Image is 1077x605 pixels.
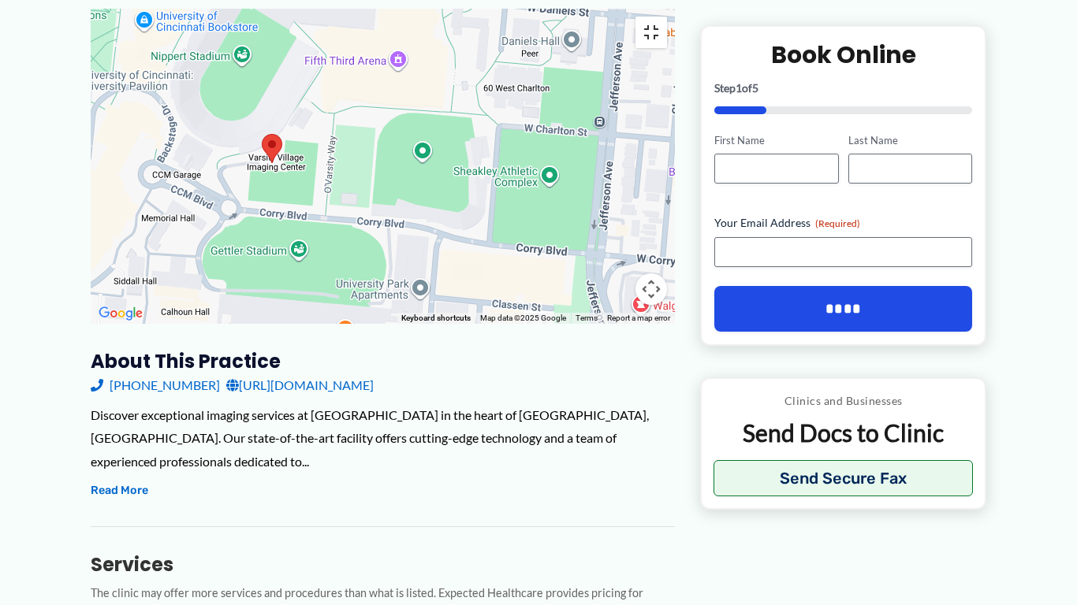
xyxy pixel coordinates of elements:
span: Map data ©2025 Google [480,314,566,322]
label: First Name [714,133,838,148]
a: Report a map error [607,314,670,322]
button: Keyboard shortcuts [401,313,471,324]
h3: About this practice [91,349,675,373]
p: Clinics and Businesses [714,392,973,412]
label: Last Name [848,133,972,148]
span: (Required) [815,218,860,230]
button: Toggle fullscreen view [635,17,667,48]
div: Discover exceptional imaging services at [GEOGRAPHIC_DATA] in the heart of [GEOGRAPHIC_DATA], [GE... [91,403,675,473]
a: Terms [576,314,598,322]
span: 5 [752,81,758,95]
h3: Services [91,552,675,577]
p: Step of [714,83,972,94]
p: Send Docs to Clinic [714,418,973,449]
label: Your Email Address [714,216,972,232]
a: [PHONE_NUMBER] [91,373,220,397]
img: Google [95,303,147,324]
button: Send Secure Fax [714,461,973,497]
a: [URL][DOMAIN_NAME] [226,373,374,397]
button: Map camera controls [635,273,667,305]
button: Read More [91,481,148,500]
h2: Book Online [714,39,972,70]
span: 1 [736,81,742,95]
a: Open this area in Google Maps (opens a new window) [95,303,147,324]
